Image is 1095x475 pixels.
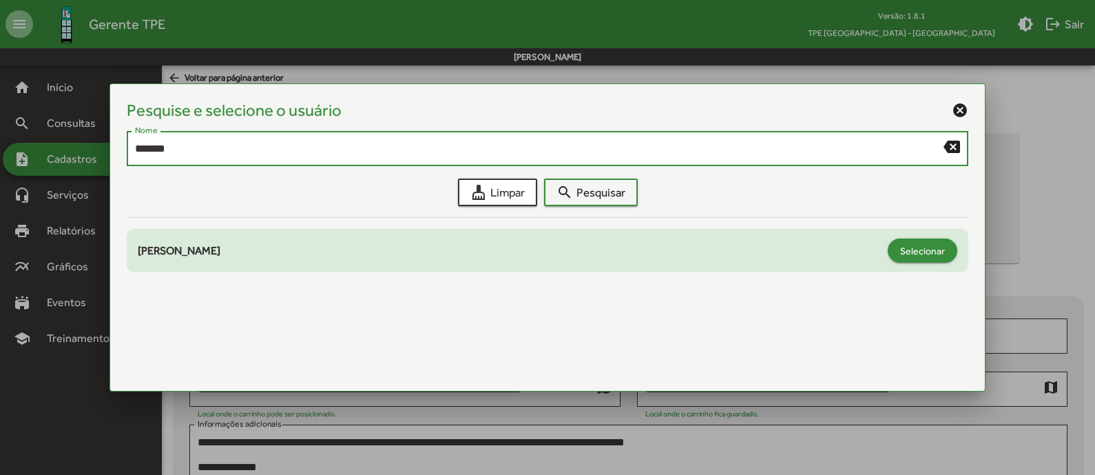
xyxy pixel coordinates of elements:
[470,184,487,201] mat-icon: cleaning_services
[943,138,960,154] mat-icon: backspace
[952,102,968,119] mat-icon: cancel
[138,244,220,257] span: [PERSON_NAME]
[544,179,638,206] button: Pesquisar
[458,179,537,206] button: Limpar
[556,180,625,205] span: Pesquisar
[888,239,957,263] button: Selecionar
[900,239,945,263] span: Selecionar
[127,101,342,121] h4: Pesquise e selecione o usuário
[556,184,573,201] mat-icon: search
[470,180,525,205] span: Limpar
